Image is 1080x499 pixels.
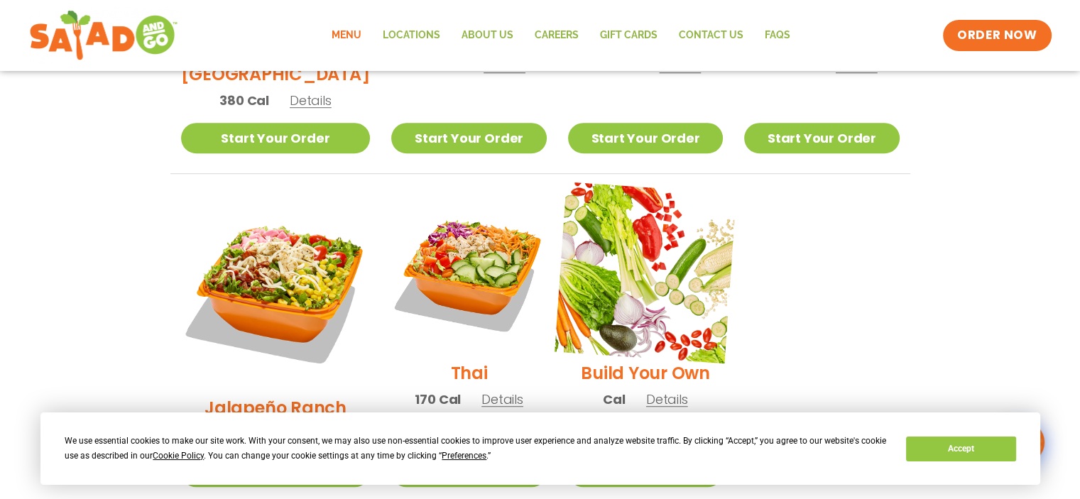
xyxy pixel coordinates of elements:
span: Details [646,390,688,408]
h2: Build Your Own [581,361,710,385]
div: We use essential cookies to make our site work. With your consent, we may also use non-essential ... [65,434,889,464]
a: About Us [451,19,524,52]
span: Details [481,390,523,408]
a: Start Your Order [391,123,546,153]
span: Cookie Policy [153,451,204,461]
div: Cookie Consent Prompt [40,412,1040,485]
a: Start Your Order [181,123,371,153]
span: ORDER NOW [957,27,1037,44]
img: Product photo for Jalapeño Ranch Salad [181,195,371,385]
a: Contact Us [668,19,754,52]
h2: [GEOGRAPHIC_DATA] [181,62,371,87]
h2: Thai [451,361,488,385]
img: new-SAG-logo-768×292 [29,7,179,64]
a: FAQs [754,19,801,52]
a: Careers [524,19,589,52]
img: Product photo for Thai Salad [391,195,546,350]
a: Start Your Order [744,123,899,153]
a: Menu [321,19,372,52]
span: Details [290,92,332,109]
span: 380 Cal [219,91,269,110]
a: GIFT CARDS [589,19,668,52]
span: Preferences [442,451,486,461]
button: Accept [906,437,1015,461]
a: ORDER NOW [943,20,1051,51]
a: Locations [372,19,451,52]
img: Product photo for Build Your Own [555,182,736,363]
span: Cal [603,390,625,409]
a: Start Your Order [568,123,723,153]
span: 170 Cal [415,390,461,409]
nav: Menu [321,19,801,52]
h2: Jalapeño Ranch [204,395,347,420]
